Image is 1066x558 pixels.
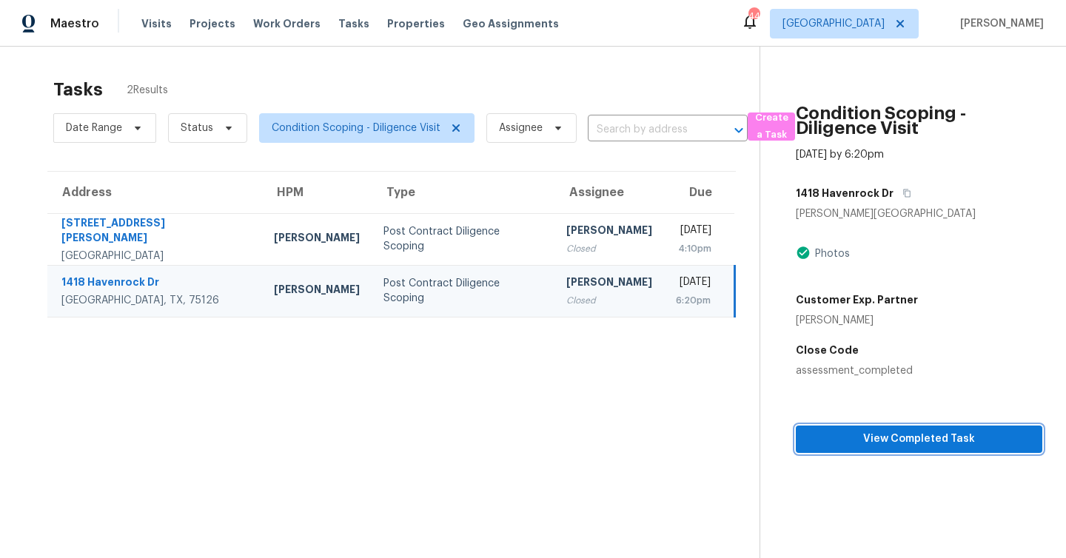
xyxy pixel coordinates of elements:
[190,16,235,31] span: Projects
[274,282,360,300] div: [PERSON_NAME]
[127,83,168,98] span: 2 Results
[47,172,262,213] th: Address
[954,16,1044,31] span: [PERSON_NAME]
[796,292,918,307] h5: Customer Exp. Partner
[383,224,543,254] div: Post Contract Diligence Scoping
[796,343,1042,357] h5: Close Code
[499,121,543,135] span: Assignee
[372,172,554,213] th: Type
[566,275,652,293] div: [PERSON_NAME]
[50,16,99,31] span: Maestro
[811,246,850,261] div: Photos
[676,223,712,241] div: [DATE]
[796,206,1042,221] div: [PERSON_NAME][GEOGRAPHIC_DATA]
[588,118,706,141] input: Search by address
[272,121,440,135] span: Condition Scoping - Diligence Visit
[782,16,885,31] span: [GEOGRAPHIC_DATA]
[728,120,749,141] button: Open
[796,426,1042,453] button: View Completed Task
[566,223,652,241] div: [PERSON_NAME]
[796,186,894,201] h5: 1418 Havenrock Dr
[796,363,1042,378] div: assessment_completed
[676,293,711,308] div: 6:20pm
[676,241,712,256] div: 4:10pm
[387,16,445,31] span: Properties
[566,241,652,256] div: Closed
[755,110,788,144] span: Create a Task
[554,172,664,213] th: Assignee
[53,82,103,97] h2: Tasks
[894,180,914,206] button: Copy Address
[566,293,652,308] div: Closed
[463,16,559,31] span: Geo Assignments
[61,293,250,308] div: [GEOGRAPHIC_DATA], TX, 75126
[338,19,369,29] span: Tasks
[61,215,250,249] div: [STREET_ADDRESS][PERSON_NAME]
[141,16,172,31] span: Visits
[796,106,1042,135] h2: Condition Scoping - Diligence Visit
[796,245,811,260] img: Artifact Present Icon
[748,112,795,141] button: Create a Task
[274,230,360,249] div: [PERSON_NAME]
[262,172,372,213] th: HPM
[383,276,543,306] div: Post Contract Diligence Scoping
[181,121,213,135] span: Status
[796,147,884,162] div: [DATE] by 6:20pm
[253,16,321,31] span: Work Orders
[808,430,1030,448] span: View Completed Task
[796,313,918,328] div: [PERSON_NAME]
[61,275,250,293] div: 1418 Havenrock Dr
[66,121,122,135] span: Date Range
[664,172,735,213] th: Due
[61,249,250,263] div: [GEOGRAPHIC_DATA]
[748,9,759,24] div: 44
[676,275,711,293] div: [DATE]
